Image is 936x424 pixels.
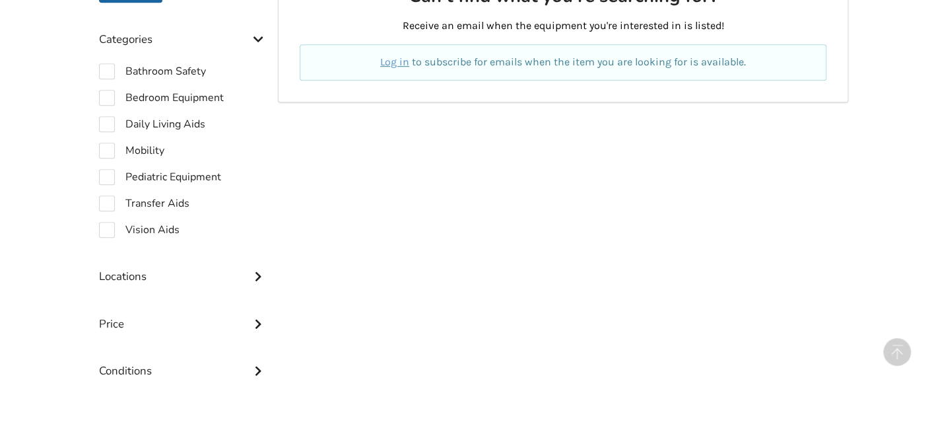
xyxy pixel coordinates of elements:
div: Locations [99,243,268,290]
div: Conditions [99,337,268,384]
a: Log in [380,55,409,68]
label: Bathroom Safety [99,63,206,79]
label: Vision Aids [99,222,180,238]
p: Receive an email when the equipment you're interested in is listed! [300,18,826,34]
label: Daily Living Aids [99,116,205,132]
div: Price [99,291,268,337]
label: Bedroom Equipment [99,90,224,106]
label: Transfer Aids [99,195,189,211]
label: Pediatric Equipment [99,169,221,185]
div: Categories [99,6,268,53]
p: to subscribe for emails when the item you are looking for is available. [316,55,810,70]
label: Mobility [99,143,164,159]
